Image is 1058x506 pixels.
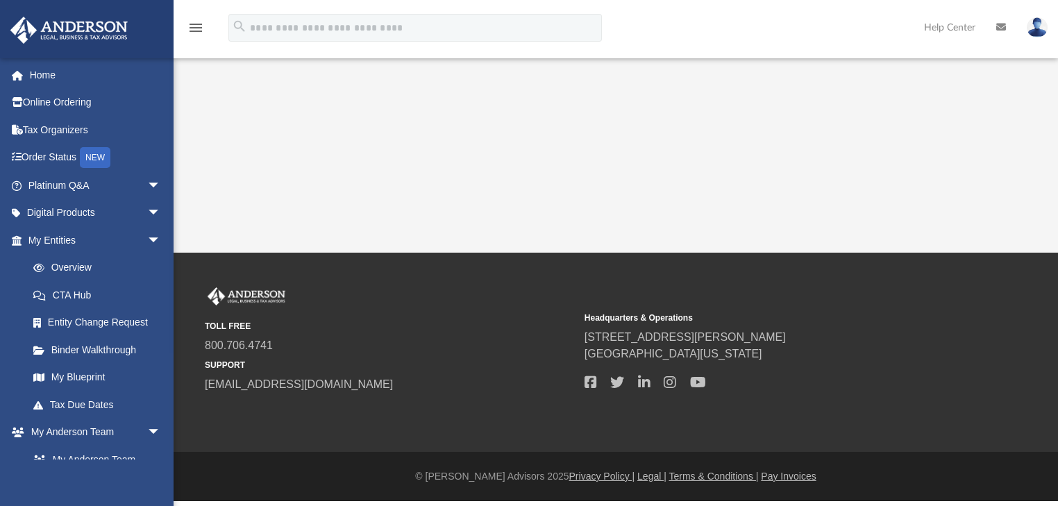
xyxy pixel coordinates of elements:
[147,419,175,447] span: arrow_drop_down
[1027,17,1048,37] img: User Pic
[10,116,182,144] a: Tax Organizers
[19,309,182,337] a: Entity Change Request
[187,19,204,36] i: menu
[10,199,182,227] a: Digital Productsarrow_drop_down
[174,469,1058,484] div: © [PERSON_NAME] Advisors 2025
[19,281,182,309] a: CTA Hub
[80,147,110,168] div: NEW
[19,336,182,364] a: Binder Walkthrough
[10,419,175,446] a: My Anderson Teamarrow_drop_down
[205,287,288,305] img: Anderson Advisors Platinum Portal
[10,89,182,117] a: Online Ordering
[761,471,816,482] a: Pay Invoices
[147,199,175,228] span: arrow_drop_down
[585,348,762,360] a: [GEOGRAPHIC_DATA][US_STATE]
[10,61,182,89] a: Home
[19,364,175,391] a: My Blueprint
[10,171,182,199] a: Platinum Q&Aarrow_drop_down
[10,144,182,172] a: Order StatusNEW
[585,331,786,343] a: [STREET_ADDRESS][PERSON_NAME]
[147,226,175,255] span: arrow_drop_down
[585,312,955,324] small: Headquarters & Operations
[10,226,182,254] a: My Entitiesarrow_drop_down
[232,19,247,34] i: search
[205,320,575,332] small: TOLL FREE
[569,471,635,482] a: Privacy Policy |
[187,26,204,36] a: menu
[147,171,175,200] span: arrow_drop_down
[205,378,393,390] a: [EMAIL_ADDRESS][DOMAIN_NAME]
[19,254,182,282] a: Overview
[637,471,666,482] a: Legal |
[205,359,575,371] small: SUPPORT
[205,339,273,351] a: 800.706.4741
[669,471,759,482] a: Terms & Conditions |
[19,391,182,419] a: Tax Due Dates
[19,446,168,473] a: My Anderson Team
[6,17,132,44] img: Anderson Advisors Platinum Portal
